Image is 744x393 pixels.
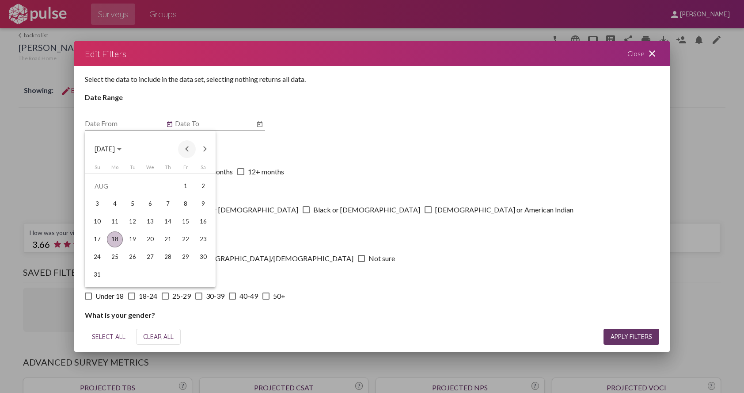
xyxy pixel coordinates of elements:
td: August 23, 2025 [194,231,212,248]
div: 15 [178,214,194,230]
div: 25 [107,249,123,265]
td: August 21, 2025 [159,231,177,248]
div: 20 [142,231,158,247]
td: August 8, 2025 [177,195,194,213]
td: August 31, 2025 [88,266,106,284]
td: August 19, 2025 [124,231,141,248]
div: 11 [107,214,123,230]
div: 23 [195,231,211,247]
td: August 1, 2025 [177,177,194,195]
div: 22 [178,231,194,247]
div: 26 [125,249,140,265]
th: Monday [106,164,124,173]
td: August 29, 2025 [177,248,194,266]
td: August 22, 2025 [177,231,194,248]
td: August 18, 2025 [106,231,124,248]
th: Friday [177,164,194,173]
td: August 10, 2025 [88,213,106,231]
div: 5 [125,196,140,212]
div: 8 [178,196,194,212]
td: August 9, 2025 [194,195,212,213]
td: August 24, 2025 [88,248,106,266]
td: August 16, 2025 [194,213,212,231]
th: Sunday [88,164,106,173]
th: Thursday [159,164,177,173]
div: 27 [142,249,158,265]
td: August 12, 2025 [124,213,141,231]
div: 7 [160,196,176,212]
td: August 4, 2025 [106,195,124,213]
div: 17 [89,231,105,247]
td: August 11, 2025 [106,213,124,231]
div: 9 [195,196,211,212]
div: 10 [89,214,105,230]
div: 30 [195,249,211,265]
div: 1 [178,178,194,194]
button: Previous month [178,140,196,158]
td: August 27, 2025 [141,248,159,266]
div: 2 [195,178,211,194]
th: Tuesday [124,164,141,173]
td: August 25, 2025 [106,248,124,266]
div: 4 [107,196,123,212]
td: August 30, 2025 [194,248,212,266]
div: 19 [125,231,140,247]
td: August 26, 2025 [124,248,141,266]
div: 14 [160,214,176,230]
th: Wednesday [141,164,159,173]
td: August 5, 2025 [124,195,141,213]
td: August 17, 2025 [88,231,106,248]
td: August 6, 2025 [141,195,159,213]
button: Choose month and year [87,140,129,158]
td: August 28, 2025 [159,248,177,266]
th: Saturday [194,164,212,173]
div: 3 [89,196,105,212]
span: [DATE] [95,146,115,154]
td: August 7, 2025 [159,195,177,213]
td: August 13, 2025 [141,213,159,231]
div: 24 [89,249,105,265]
div: 18 [107,231,123,247]
div: 12 [125,214,140,230]
button: Next month [196,140,213,158]
td: August 20, 2025 [141,231,159,248]
td: August 15, 2025 [177,213,194,231]
div: 29 [178,249,194,265]
div: 6 [142,196,158,212]
td: August 14, 2025 [159,213,177,231]
td: August 2, 2025 [194,177,212,195]
div: 28 [160,249,176,265]
td: AUG [88,177,177,195]
td: August 3, 2025 [88,195,106,213]
div: 31 [89,267,105,283]
div: 13 [142,214,158,230]
div: 21 [160,231,176,247]
div: 16 [195,214,211,230]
